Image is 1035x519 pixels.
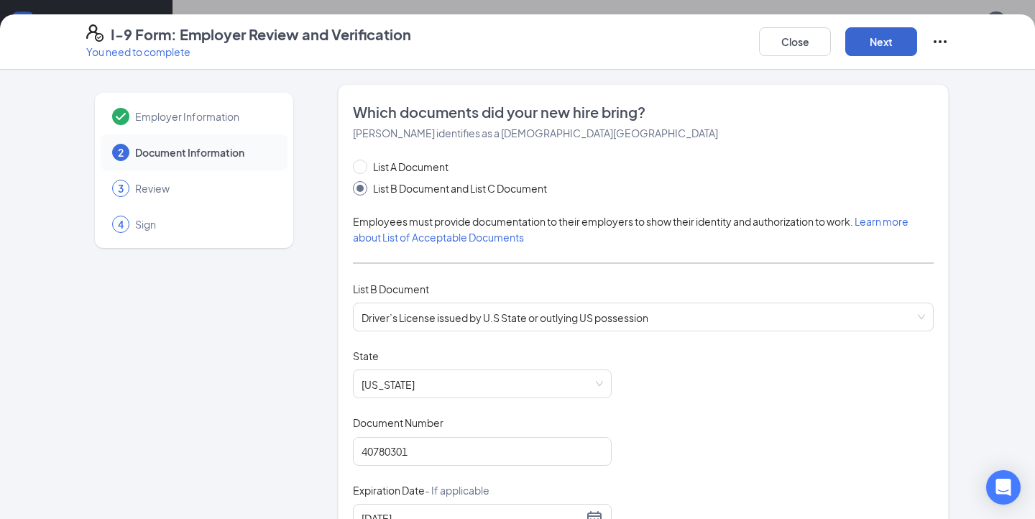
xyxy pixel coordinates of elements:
[353,283,429,295] span: List B Document
[353,127,718,139] span: [PERSON_NAME] identifies as a [DEMOGRAPHIC_DATA][GEOGRAPHIC_DATA]
[86,24,103,42] svg: FormI9EVerifyIcon
[353,215,908,244] span: Employees must provide documentation to their employers to show their identity and authorization ...
[986,470,1021,505] div: Open Intercom Messenger
[118,145,124,160] span: 2
[931,33,949,50] svg: Ellipses
[353,483,489,497] span: Expiration Date
[362,370,603,398] span: Texas
[759,27,831,56] button: Close
[135,109,273,124] span: Employer Information
[135,145,273,160] span: Document Information
[425,484,489,497] span: - If applicable
[353,415,443,430] span: Document Number
[353,349,379,363] span: State
[118,181,124,196] span: 3
[367,159,454,175] span: List A Document
[135,181,273,196] span: Review
[118,217,124,231] span: 4
[86,45,411,59] p: You need to complete
[112,108,129,125] svg: Checkmark
[367,180,553,196] span: List B Document and List C Document
[111,24,411,45] h4: I-9 Form: Employer Review and Verification
[362,303,925,331] span: Driver’s License issued by U.S State or outlying US possession
[353,102,934,122] span: Which documents did your new hire bring?
[135,217,273,231] span: Sign
[845,27,917,56] button: Next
